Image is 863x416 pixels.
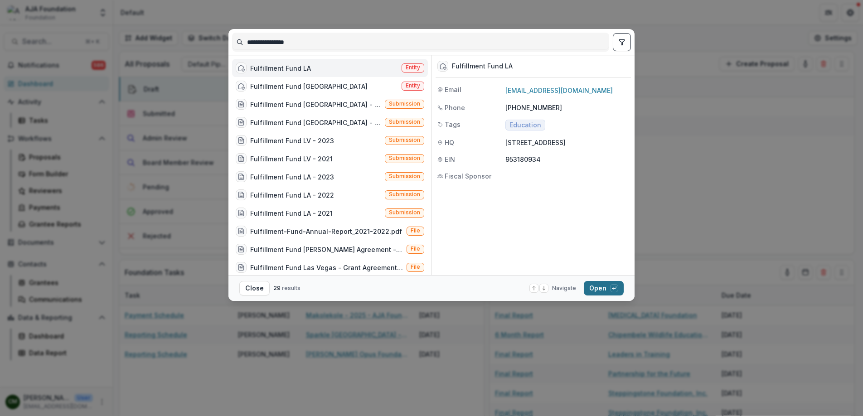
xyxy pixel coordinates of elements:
[445,120,461,129] span: Tags
[411,227,420,234] span: File
[411,264,420,270] span: File
[445,171,491,181] span: Fiscal Sponsor
[250,82,368,91] div: Fulfillment Fund [GEOGRAPHIC_DATA]
[452,63,513,70] div: Fulfillment Fund LA
[505,87,613,94] a: [EMAIL_ADDRESS][DOMAIN_NAME]
[282,285,301,291] span: results
[445,155,455,164] span: EIN
[509,121,541,129] span: Education
[250,263,403,272] div: Fulfillment Fund Las Vegas - Grant Agreement - [DATE].pdf
[552,284,576,292] span: Navigate
[250,190,334,200] div: Fulfillment Fund LA - 2022
[406,64,420,71] span: Entity
[250,154,333,164] div: Fulfillment Fund LV - 2021
[389,155,420,161] span: Submission
[389,137,420,143] span: Submission
[389,119,420,125] span: Submission
[505,103,629,112] p: [PHONE_NUMBER]
[411,246,420,252] span: File
[250,118,381,127] div: Fulfillment Fund [GEOGRAPHIC_DATA] - 2024 - AJA Foundation Grant Application
[250,245,403,254] div: Fulfillment Fund [PERSON_NAME] Agreement - [DATE].pdf
[584,281,624,295] button: Open
[250,208,333,218] div: Fulfillment Fund LA - 2021
[389,101,420,107] span: Submission
[613,33,631,51] button: toggle filters
[445,103,465,112] span: Phone
[406,82,420,89] span: Entity
[273,285,281,291] span: 29
[389,191,420,198] span: Submission
[239,281,270,295] button: Close
[505,155,629,164] p: 953180934
[250,136,334,145] div: Fulfillment Fund LV - 2023
[445,138,454,147] span: HQ
[389,173,420,179] span: Submission
[250,172,334,182] div: Fulfillment Fund LA - 2023
[250,227,402,236] div: Fulfillment-Fund-Annual-Report_2021-2022.pdf
[250,100,381,109] div: Fulfillment Fund [GEOGRAPHIC_DATA] - 2025 - AJA Foundation Grant Application
[250,63,311,73] div: Fulfillment Fund LA
[505,138,629,147] p: [STREET_ADDRESS]
[445,85,461,94] span: Email
[389,209,420,216] span: Submission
